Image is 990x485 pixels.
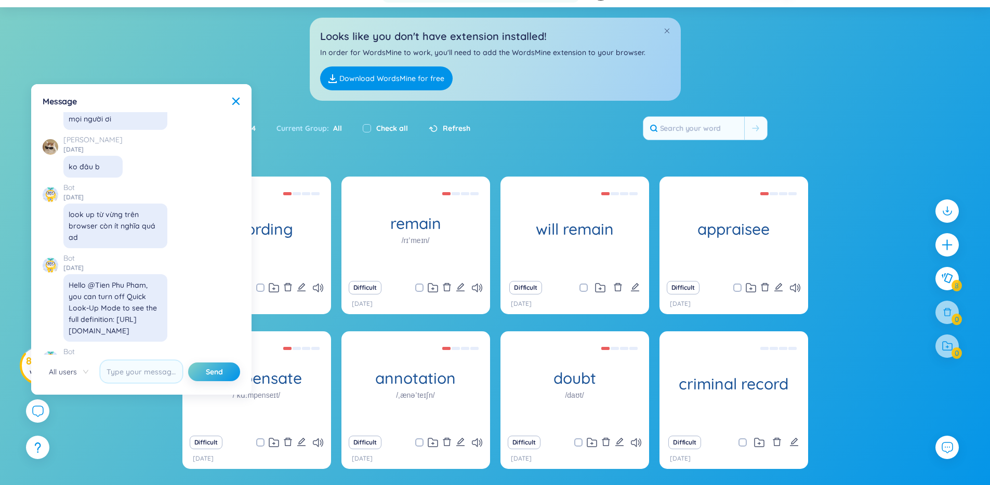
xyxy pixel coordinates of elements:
img: avatar [43,351,58,367]
span: Message [43,96,77,107]
h1: /ˌænəˈteɪʃn/ [396,389,434,401]
button: Difficult [509,281,542,294]
button: delete [760,280,770,295]
h1: appraisee [659,220,808,238]
span: edit [297,437,306,447]
span: delete [283,437,293,447]
input: Type your message here... [100,360,183,383]
button: edit [456,435,465,450]
h1: remain [341,214,490,233]
div: [DATE] [63,264,167,272]
button: Difficult [190,436,222,449]
div: hello có admin nào không mọi người ơi [69,102,162,125]
p: [DATE] [352,299,373,309]
span: Refresh [443,123,470,134]
span: edit [615,437,624,447]
button: Difficult [349,281,381,294]
button: Send [188,362,240,381]
button: edit [297,280,306,295]
div: [DATE] [63,193,167,201]
button: edit [615,435,624,450]
button: edit [774,280,783,295]
span: delete [613,282,623,292]
span: delete [283,282,293,292]
span: Send [206,367,223,377]
div: Current Group : [266,117,352,139]
img: avatar [43,187,58,203]
button: Difficult [667,281,699,294]
span: edit [456,437,465,447]
button: edit [789,435,799,450]
span: delete [601,437,611,447]
h1: doubt [500,369,649,387]
a: Bot [63,182,167,193]
a: Download WordsMine for free [320,66,453,90]
span: delete [760,282,770,292]
h1: will remain [500,220,649,238]
label: Check all [376,123,408,134]
img: avatar [43,258,58,273]
h1: according [182,220,331,238]
p: In order for WordsMine to work, you'll need to add the WordsMine extension to your browser. [320,47,670,58]
div: [DATE] [63,145,123,154]
div: ko đâu b [69,161,117,172]
button: delete [283,280,293,295]
h1: /rɪˈmeɪn/ [402,235,430,246]
span: All [329,124,342,133]
p: [DATE] [352,454,373,464]
a: [PERSON_NAME] [63,134,123,145]
h2: Looks like you don't have extension installed! [320,28,670,44]
span: delete [442,282,452,292]
p: [DATE] [511,299,532,309]
button: Difficult [349,436,381,449]
button: delete [601,435,611,450]
button: delete [442,435,452,450]
span: edit [789,437,799,447]
img: avatar [43,139,58,155]
h3: 84 [26,357,51,375]
span: edit [774,282,783,292]
h1: /daʊt/ [565,389,584,401]
button: edit [456,280,465,295]
h1: annotation [341,369,490,387]
button: edit [297,435,306,450]
input: Search your word [643,117,744,140]
h1: compensate [182,369,331,387]
a: avatar [43,182,58,203]
button: delete [613,280,623,295]
span: delete [442,437,452,447]
h1: /ˈkɑːmpenseɪt/ [233,389,280,401]
a: avatar [43,346,58,367]
span: All users [49,364,88,380]
button: edit [630,280,640,295]
span: plus [941,238,954,251]
p: [DATE] [670,299,691,309]
p: [DATE] [511,454,532,464]
button: delete [442,280,452,295]
span: edit [630,282,640,292]
button: delete [772,435,782,450]
span: delete [772,437,782,447]
a: Bot [63,252,167,264]
button: Difficult [668,436,701,449]
a: Bot [63,346,167,357]
h1: criminal record [659,375,808,393]
a: avatar [43,134,58,155]
button: Difficult [508,436,540,449]
div: Hello @Tien Phu Pham, you can turn off Quick Look-Up Mode to see the full definition: [URL][DOMAI... [69,279,162,336]
button: delete [283,435,293,450]
a: avatar [43,252,58,273]
div: look up từ vừng trên browser còn ít nghĩa quá ad [69,209,162,243]
span: edit [297,282,306,292]
p: [DATE] [193,454,214,464]
span: edit [456,282,465,292]
p: [DATE] [670,454,691,464]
